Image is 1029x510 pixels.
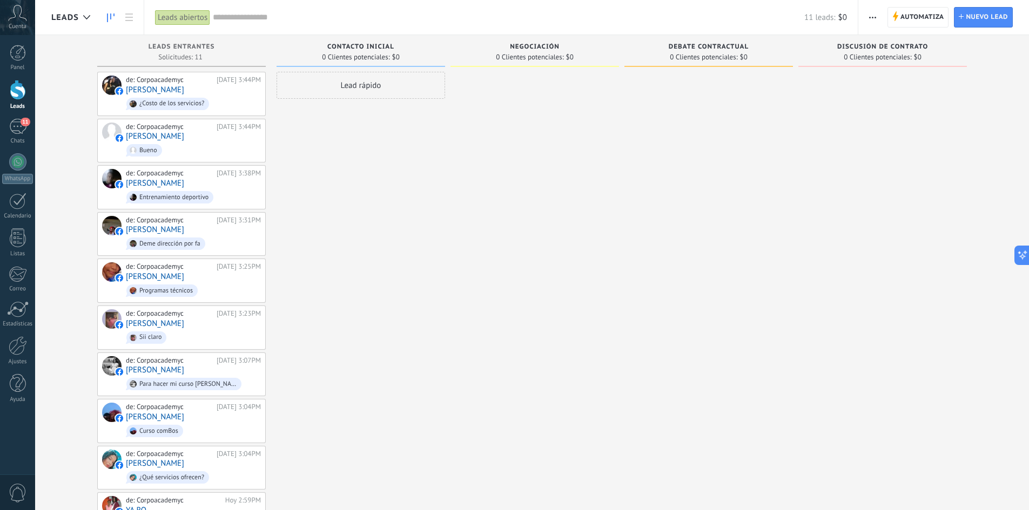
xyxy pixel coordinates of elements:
img: facebook-sm.svg [116,414,123,422]
div: Deme dirección por fa [139,240,200,248]
span: Leads [51,12,79,23]
div: Negociación [456,43,614,52]
div: Leads abiertos [155,10,210,25]
div: Ajustes [2,358,33,365]
div: Sebastian Andrés [102,123,122,142]
div: Leads [2,103,33,110]
div: Lead rápido [277,72,445,99]
div: Adelaida Bless [102,403,122,422]
img: facebook-sm.svg [116,181,123,188]
div: de: Corpoacademyc [126,309,213,318]
a: [PERSON_NAME] [126,225,184,234]
div: Entrenamiento deportivo [139,194,209,201]
a: Leads [102,7,120,28]
div: Listas [2,250,33,257]
span: Cuenta [9,23,26,30]
img: facebook-sm.svg [116,321,123,329]
span: Discusión de contrato [837,43,928,51]
div: Ayuda [2,396,33,403]
img: facebook-sm.svg [116,461,123,469]
div: de: Corpoacademyc [126,450,213,458]
div: de: Corpoacademyc [126,262,213,271]
span: Automatiza [900,8,944,27]
a: Nuevo lead [954,7,1013,28]
div: Leads Entrantes [103,43,260,52]
span: Negociación [510,43,560,51]
div: de: Corpoacademyc [126,169,213,178]
span: Leads Entrantes [149,43,215,51]
div: de: Corpoacademyc [126,356,213,365]
a: [PERSON_NAME] [126,319,184,328]
div: [DATE] 3:23PM [217,309,261,318]
img: facebook-sm.svg [116,134,123,142]
span: Debate contractual [669,43,749,51]
span: 0 Clientes potenciales: [322,54,389,60]
div: Mâriä Büstämäntë [102,216,122,235]
a: [PERSON_NAME] [126,365,184,375]
span: 0 Clientes potenciales: [670,54,737,60]
span: $0 [392,54,400,60]
div: Fernanda María [102,356,122,376]
img: facebook-sm.svg [116,368,123,376]
button: Más [865,7,880,28]
span: 0 Clientes potenciales: [496,54,563,60]
a: [PERSON_NAME] [126,179,184,188]
div: Hoy 2:59PM [225,496,261,505]
img: facebook-sm.svg [116,87,123,95]
div: [DATE] 3:44PM [217,123,261,131]
div: Calendario [2,213,33,220]
a: [PERSON_NAME] [126,85,184,94]
img: facebook-sm.svg [116,228,123,235]
span: $0 [914,54,922,60]
div: Diaz Luzmar [102,169,122,188]
div: de: Corpoacademyc [126,403,213,411]
div: Para hacer mi curso [PERSON_NAME] y pestañas [139,380,237,388]
div: de: Corpoacademyc [126,123,213,131]
span: 11 [21,118,30,126]
a: Lista [120,7,138,28]
div: Curso comBos [139,427,178,435]
div: Correo [2,285,33,293]
div: Aniitha Rodriiguez [102,309,122,329]
div: Estadísticas [2,321,33,328]
span: Contacto inicial [327,43,394,51]
div: Laura Sofia [102,450,122,469]
div: Chats [2,138,33,145]
div: Programas técnicos [139,287,193,295]
span: Solicitudes: 11 [158,54,202,60]
div: [DATE] 3:31PM [217,216,261,225]
span: $0 [838,12,847,23]
a: [PERSON_NAME] [126,132,184,141]
div: Valentina Martinez [102,262,122,282]
div: [DATE] 3:07PM [217,356,261,365]
div: de: Corpoacademyc [126,496,221,505]
div: Bueno [139,147,157,154]
div: WhatsApp [2,174,33,184]
div: [DATE] 3:25PM [217,262,261,271]
div: Contacto inicial [282,43,440,52]
img: facebook-sm.svg [116,274,123,282]
a: [PERSON_NAME] [126,272,184,281]
div: ¿Costo de los servicios? [139,100,204,107]
div: [DATE] 3:38PM [217,169,261,178]
div: ¿Qué servicios ofrecen? [139,474,204,481]
span: 11 leads: [804,12,835,23]
a: [PERSON_NAME] [126,459,184,468]
div: Yorya Ramirez [102,76,122,95]
span: 0 Clientes potenciales: [844,54,911,60]
div: Sii claro [139,334,162,341]
div: de: Corpoacademyc [126,216,213,225]
div: Panel [2,64,33,71]
div: [DATE] 3:44PM [217,76,261,84]
span: $0 [740,54,748,60]
div: [DATE] 3:04PM [217,403,261,411]
div: de: Corpoacademyc [126,76,213,84]
span: $0 [566,54,574,60]
span: Nuevo lead [966,8,1008,27]
a: Automatiza [887,7,949,28]
div: Debate contractual [630,43,788,52]
div: [DATE] 3:04PM [217,450,261,458]
a: [PERSON_NAME] [126,412,184,421]
div: Discusión de contrato [804,43,961,52]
